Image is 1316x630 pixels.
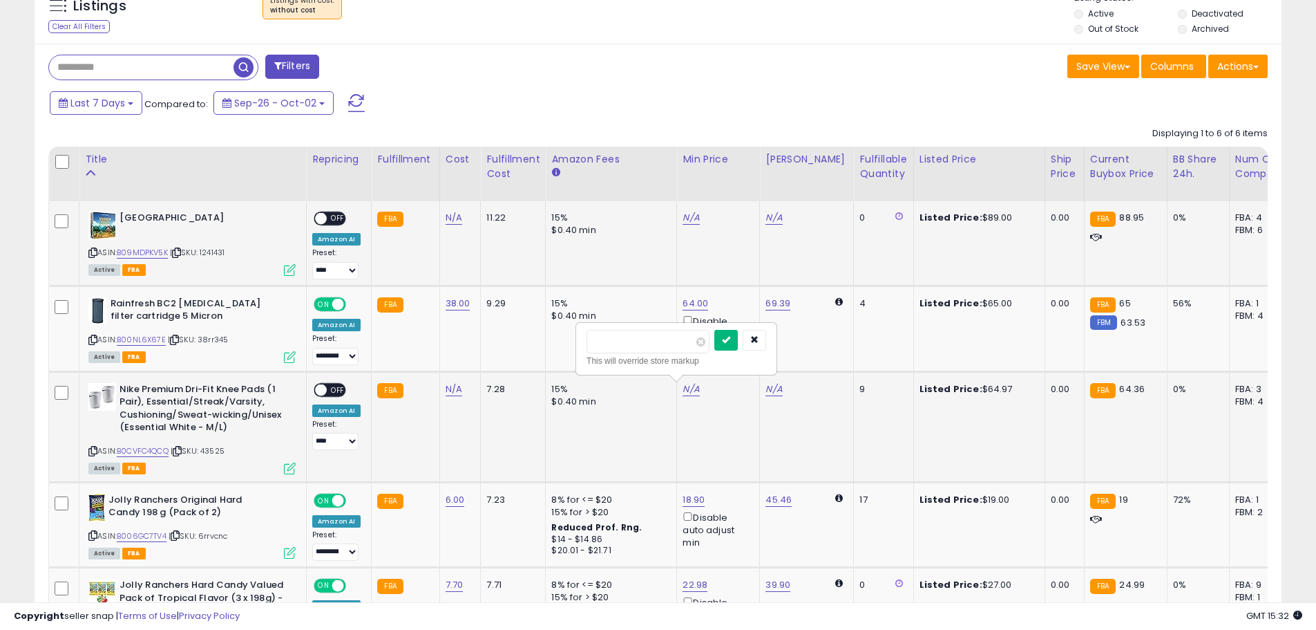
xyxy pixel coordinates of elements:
[551,383,666,396] div: 15%
[919,578,982,591] b: Listed Price:
[1192,8,1243,19] label: Deactivated
[1120,316,1145,329] span: 63.53
[919,383,1034,396] div: $64.97
[859,383,902,396] div: 9
[835,494,843,503] i: Calculated using Dynamic Max Price.
[88,494,105,521] img: 51NYdo-XL3L._SL40_.jpg
[48,20,110,33] div: Clear All Filters
[1051,297,1074,310] div: 0.00
[117,445,169,457] a: B0CVFC4QCQ
[765,297,790,311] a: 69.39
[919,212,1034,224] div: $89.00
[169,530,227,541] span: | SKU: 6rrvcnc
[1051,383,1074,396] div: 0.00
[486,297,535,310] div: 9.29
[1192,23,1229,35] label: Archived
[835,297,843,306] i: Calculated using Dynamic Max Price.
[1152,127,1268,140] div: Displaying 1 to 6 of 6 items
[118,609,177,622] a: Terms of Use
[1235,396,1281,408] div: FBM: 4
[344,494,366,506] span: OFF
[446,211,462,225] a: N/A
[1173,494,1219,506] div: 72%
[265,55,319,79] button: Filters
[1051,152,1078,181] div: Ship Price
[919,382,982,396] b: Listed Price:
[70,96,125,110] span: Last 7 Days
[1173,383,1219,396] div: 0%
[14,610,240,623] div: seller snap | |
[1090,315,1117,330] small: FBM
[88,494,296,558] div: ASIN:
[919,152,1039,167] div: Listed Price
[486,383,535,396] div: 7.28
[312,420,361,451] div: Preset:
[312,152,365,167] div: Repricing
[835,579,843,588] i: Calculated using Dynamic Max Price.
[117,530,166,542] a: B006GC7TV4
[486,212,535,224] div: 11.22
[312,319,361,331] div: Amazon AI
[1173,579,1219,591] div: 0%
[88,351,120,363] span: All listings currently available for purchase on Amazon
[377,579,403,594] small: FBA
[765,493,792,507] a: 45.46
[446,578,464,592] a: 7.70
[551,310,666,322] div: $0.40 min
[683,510,749,550] div: Disable auto adjust min
[88,548,120,559] span: All listings currently available for purchase on Amazon
[344,298,366,310] span: OFF
[919,579,1034,591] div: $27.00
[587,354,766,368] div: This will override store markup
[312,248,361,279] div: Preset:
[1090,579,1116,594] small: FBA
[919,494,1034,506] div: $19.00
[1119,493,1127,506] span: 19
[88,212,296,275] div: ASIN:
[122,463,146,474] span: FBA
[50,91,142,115] button: Last 7 Days
[88,579,116,606] img: 51aijbyiCVL._SL40_.jpg
[551,396,666,408] div: $0.40 min
[377,383,403,398] small: FBA
[1235,224,1281,237] div: FBM: 6
[919,297,982,310] b: Listed Price:
[683,578,707,592] a: 22.98
[1208,55,1268,78] button: Actions
[859,212,902,224] div: 0
[312,233,361,245] div: Amazon AI
[344,580,366,592] span: OFF
[765,578,790,592] a: 39.90
[377,212,403,227] small: FBA
[859,152,907,181] div: Fulfillable Quantity
[144,98,208,111] span: Compared to:
[551,494,666,506] div: 8% for <= $20
[1119,211,1144,224] span: 88.95
[1090,152,1161,181] div: Current Buybox Price
[1088,23,1138,35] label: Out of Stock
[1051,579,1074,591] div: 0.00
[327,384,349,396] span: OFF
[919,211,982,224] b: Listed Price:
[446,152,475,167] div: Cost
[551,167,560,179] small: Amazon Fees.
[683,313,749,353] div: Disable auto adjust min
[765,382,782,396] a: N/A
[551,224,666,237] div: $0.40 min
[683,152,754,167] div: Min Price
[1067,55,1139,78] button: Save View
[377,494,403,509] small: FBA
[1090,383,1116,398] small: FBA
[1119,297,1130,310] span: 65
[120,579,287,621] b: Jolly Ranchers Hard Candy Valued Pack of Tropical Flavor (3 x 198g) - In Special BoomQQ Packing
[1150,59,1194,73] span: Columns
[168,334,228,345] span: | SKU: 38rr345
[1173,152,1223,181] div: BB Share 24h.
[1235,297,1281,310] div: FBA: 1
[1090,212,1116,227] small: FBA
[486,152,540,181] div: Fulfillment Cost
[1235,310,1281,322] div: FBM: 4
[315,580,332,592] span: ON
[1051,494,1074,506] div: 0.00
[1235,579,1281,591] div: FBA: 9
